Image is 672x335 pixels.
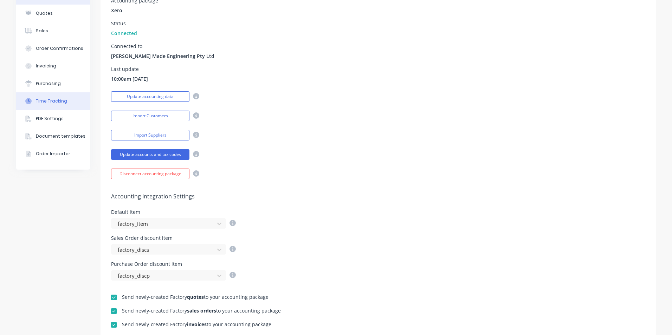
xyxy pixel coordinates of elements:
div: Send newly-created Factory to your accounting package [122,322,271,327]
b: sales orders [187,307,216,314]
span: [PERSON_NAME] Made Engineering Pty Ltd [111,52,214,60]
div: Invoicing [36,63,56,69]
button: Disconnect accounting package [111,169,189,179]
button: Order Importer [16,145,90,163]
div: Purchase Order discount item [111,262,236,267]
button: Update accounting data [111,91,189,102]
button: Import Customers [111,111,189,121]
button: Order Confirmations [16,40,90,57]
button: Purchasing [16,75,90,92]
b: invoices [187,321,207,328]
h5: Accounting Integration Settings [111,193,645,200]
div: Send newly-created Factory to your accounting package [122,308,281,313]
button: Quotes [16,5,90,22]
div: Time Tracking [36,98,67,104]
div: Sales Order discount item [111,236,236,241]
span: Xero [111,7,122,14]
div: Last update [111,67,148,72]
div: Send newly-created Factory to your accounting package [122,295,269,300]
div: Order Confirmations [36,45,83,52]
button: Time Tracking [16,92,90,110]
div: Default item [111,210,236,215]
button: Document templates [16,127,90,145]
button: Sales [16,22,90,40]
div: Order Importer [36,151,70,157]
b: quotes [187,294,204,300]
div: Quotes [36,10,53,17]
button: Import Suppliers [111,130,189,140]
div: Document templates [36,133,85,139]
span: Connected [111,29,137,37]
div: Connected to [111,44,214,49]
div: Purchasing [36,80,61,87]
div: Sales [36,28,48,34]
button: Update accounts and tax codes [111,149,189,160]
span: 10:00am [DATE] [111,75,148,83]
button: PDF Settings [16,110,90,127]
div: Status [111,21,137,26]
button: Invoicing [16,57,90,75]
div: PDF Settings [36,116,64,122]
